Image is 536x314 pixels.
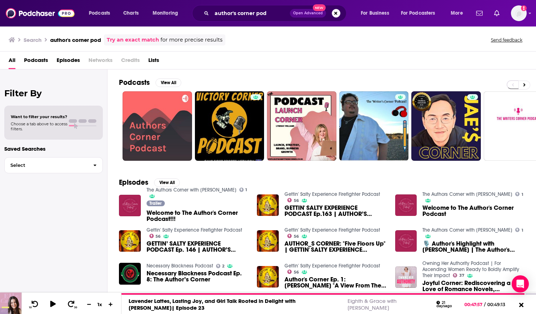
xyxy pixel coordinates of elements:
[284,227,380,233] a: Gettin' Salty Experience Firefighter Podcast
[4,88,103,98] h2: Filter By
[446,8,472,19] button: open menu
[5,163,87,168] span: Select
[293,11,323,15] span: Open Advanced
[4,157,103,173] button: Select
[361,8,389,18] span: For Business
[119,78,150,87] h2: Podcasts
[148,8,187,19] button: open menu
[356,8,398,19] button: open menu
[284,241,387,253] span: AUTHOR_S CORNER: "Five Floors Up" | GETTIN' SALTY EXPERIENCE PODCAST
[88,54,113,69] span: Networks
[57,54,80,69] a: Episodes
[511,5,527,21] span: Logged in as ShellB
[348,298,397,311] a: Eighth & Grace with [PERSON_NAME]
[119,78,181,87] a: PodcastsView All
[199,5,353,21] div: Search podcasts, credits, & more...
[147,241,249,253] span: GETTIN’ SALTY EXPERIENCE PODCAST Ep. 146 | AUTHOR’S CORNER : THEY SAVED NY - [PERSON_NAME] & [PER...
[74,306,77,309] span: 30
[491,7,502,19] a: Show notifications dropdown
[153,8,178,18] span: Monitoring
[24,37,42,43] h3: Search
[395,194,417,216] img: Welcome to The Author's Corner Podcast
[287,198,299,202] a: 56
[284,205,387,217] a: GETTIN' SALTY EXPERIENCE PODCAST Ep.163 | AUTHOR’S CORNER - FDNY ASSISTANT CHIEF FRANK LEEB
[245,188,247,192] span: 1
[257,194,279,216] img: GETTIN' SALTY EXPERIENCE PODCAST Ep.163 | AUTHOR’S CORNER - FDNY ASSISTANT CHIEF FRANK LEEB
[284,191,380,197] a: Gettin' Salty Experience Firefighter Podcast
[6,6,75,20] img: Podchaser - Follow, Share and Rate Podcasts
[29,306,32,309] span: 10
[4,145,103,152] p: Saved Searches
[401,8,435,18] span: For Podcasters
[89,8,110,18] span: Podcasts
[511,5,527,21] img: User Profile
[119,8,143,19] a: Charts
[522,193,523,196] span: 1
[239,188,247,192] a: 1
[161,36,222,44] span: for more precise results
[84,8,119,19] button: open menu
[147,270,249,282] a: Necessary Blackness Podcast Ep. 8: The Author’s Corner
[155,78,181,87] button: View All
[147,227,242,233] a: Gettin' Salty Experience Firefighter Podcast
[107,36,159,44] a: Try an exact match
[459,274,464,277] span: 37
[149,234,161,238] a: 56
[50,37,101,43] h3: author's corner pod
[129,298,296,311] a: Lavender Lattes, Lasting Joy, and Girl Talk Rooted in Delight with [PERSON_NAME]| Episode 23
[257,266,279,288] img: Author's Corner Ep. 1: Joseph Kearney "A View From The Backstep"
[313,4,326,11] span: New
[119,263,141,285] img: Necessary Blackness Podcast Ep. 8: The Author’s Corner
[65,300,78,309] button: 30
[294,271,299,274] span: 56
[436,301,459,308] div: 21 days ago
[121,54,140,69] span: Credits
[522,229,523,232] span: 1
[147,263,213,269] a: Necessary Blackness Podcast
[294,235,299,238] span: 56
[284,205,387,217] span: GETTIN' SALTY EXPERIENCE PODCAST Ep.163 | AUTHOR’S CORNER - FDNY ASSISTANT CHIEF [PERSON_NAME]
[422,280,525,292] a: Joyful Corner: Rediscovering a Love of Romance Novels, Celebrating Sisterly Connection, and Invit...
[294,199,299,202] span: 56
[395,230,417,252] img: 🎙️ Author's Highlight with Stephanie Graves Mumford | The Author's Corner Podcast
[119,230,141,252] img: GETTIN’ SALTY EXPERIENCE PODCAST Ep. 146 | AUTHOR’S CORNER : THEY SAVED NY - DAN POTTER & GLENN U...
[149,201,162,206] span: Trailer
[155,235,161,238] span: 56
[148,54,159,69] a: Lists
[257,230,279,252] img: AUTHOR_S CORNER: "Five Floors Up" | GETTIN' SALTY EXPERIENCE PODCAST
[521,5,527,11] svg: Add a profile image
[147,187,236,193] a: The Authors Corner with Tiffany Dillard
[422,205,525,217] a: Welcome to The Author's Corner Podcast
[512,275,529,293] div: Open Intercom Messenger
[119,178,148,187] h2: Episodes
[473,7,485,19] a: Show notifications dropdown
[284,263,380,269] a: Gettin' Salty Experience Firefighter Podcast
[422,241,525,253] a: 🎙️ Author's Highlight with Stephanie Graves Mumford | The Author's Corner Podcast
[9,54,15,69] a: All
[222,265,224,268] span: 2
[290,9,326,18] button: Open AdvancedNew
[511,5,527,21] button: Show profile menu
[147,210,249,222] a: Welcome to The Author's Corner Podcast!!!
[119,178,180,187] a: EpisodesView All
[395,266,417,288] img: Joyful Corner: Rediscovering a Love of Romance Novels, Celebrating Sisterly Connection, and Invit...
[287,234,299,238] a: 56
[11,121,67,131] span: Choose a tab above to access filters.
[147,241,249,253] a: GETTIN’ SALTY EXPERIENCE PODCAST Ep. 146 | AUTHOR’S CORNER : THEY SAVED NY - DAN POTTER & GLENN U...
[396,8,446,19] button: open menu
[94,301,106,307] div: 1 x
[216,264,225,268] a: 2
[484,302,485,307] span: /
